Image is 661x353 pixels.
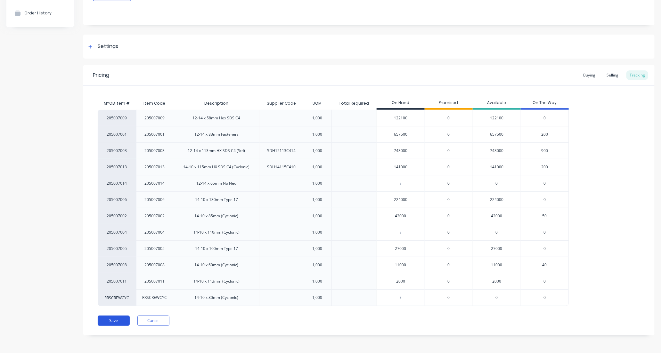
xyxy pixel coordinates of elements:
[312,213,322,219] div: 1,000
[473,126,521,142] div: 657500
[473,159,521,175] div: 141000
[145,197,165,203] div: 205007006
[377,224,425,240] div: ?
[312,229,322,235] div: 1,000
[473,175,521,191] div: 0
[145,148,165,154] div: 205007003
[377,97,425,110] div: On Hand
[145,115,165,121] div: 205007009
[448,132,450,137] span: 0
[448,181,450,186] span: 0
[145,181,165,186] div: 205007014
[143,295,167,301] div: RRSCREWCYC
[521,97,569,110] div: On The Way
[473,240,521,257] div: 27000
[98,273,136,289] div: 205007011
[98,224,136,240] div: 205007004
[98,97,136,110] div: MYOB Item #
[580,70,599,80] div: Buying
[543,115,546,121] span: 0
[98,289,136,306] div: RRSCREWCYC
[312,164,322,170] div: 1,000
[377,208,425,224] div: 42000
[262,95,301,111] div: Supplier Code
[188,148,245,154] div: 12-14 x 113mm HX SDS C4 (Std)
[377,241,425,257] div: 27000
[197,181,237,186] div: 12-14 x 65mm No Neo
[137,316,169,326] button: Cancel
[307,95,327,111] div: UOM
[98,208,136,224] div: 205007002
[473,224,521,240] div: 0
[312,295,322,301] div: 1,000
[312,246,322,252] div: 1,000
[195,197,238,203] div: 14-10 x 130mm Type 17
[543,181,546,186] span: 0
[6,5,74,21] button: Order History
[195,295,239,301] div: 14-10 x 80mm (Cyclonic)
[377,175,425,191] div: ?
[473,208,521,224] div: 42000
[145,246,165,252] div: 205007005
[377,273,425,289] div: 2000
[377,159,425,175] div: 141000
[626,70,648,80] div: Tracking
[98,110,136,126] div: 205007009
[195,246,238,252] div: 14-10 x 100mm Type 17
[267,164,296,170] div: SDH14115C410
[145,164,165,170] div: 205007013
[473,110,521,126] div: 122100
[145,229,165,235] div: 205007004
[448,262,450,268] span: 0
[473,97,521,110] div: Available
[145,278,165,284] div: 205007011
[543,213,547,219] span: 50
[145,262,165,268] div: 205007008
[543,278,546,284] span: 0
[473,191,521,208] div: 224000
[312,262,322,268] div: 1,000
[312,132,322,137] div: 1,000
[541,132,548,137] span: 200
[377,110,425,126] div: 122100
[194,132,239,137] div: 12-14 x 83mm Fasteners
[448,148,450,154] span: 0
[448,295,450,301] span: 0
[473,289,521,306] div: 0
[145,132,165,137] div: 205007001
[448,115,450,121] span: 0
[312,181,322,186] div: 1,000
[98,142,136,159] div: 205007003
[448,197,450,203] span: 0
[98,175,136,191] div: 205007014
[543,246,546,252] span: 0
[267,148,296,154] div: SDH12113C414
[312,278,322,284] div: 1,000
[98,316,130,326] button: Save
[195,262,239,268] div: 14-10 x 60mm (Cyclonic)
[98,159,136,175] div: 205007013
[193,115,241,121] div: 12-14 x 58mm Hex SDS C4
[377,257,425,273] div: 11000
[145,213,165,219] div: 205007002
[98,126,136,142] div: 205007001
[543,262,547,268] span: 40
[312,197,322,203] div: 1,000
[543,295,546,301] span: 0
[93,71,109,79] div: Pricing
[312,148,322,154] div: 1,000
[193,229,240,235] div: 14-10 x 110mm (Cyclonic)
[448,213,450,219] span: 0
[448,229,450,235] span: 0
[193,278,240,284] div: 14-10 x 113mm (Cyclonic)
[195,213,239,219] div: 14-10 x 85mm (Cyclonic)
[334,95,374,111] div: Total Required
[603,70,622,80] div: Selling
[473,273,521,289] div: 2000
[473,142,521,159] div: 743000
[98,191,136,208] div: 205007006
[543,197,546,203] span: 0
[541,164,548,170] span: 200
[448,164,450,170] span: 0
[448,246,450,252] span: 0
